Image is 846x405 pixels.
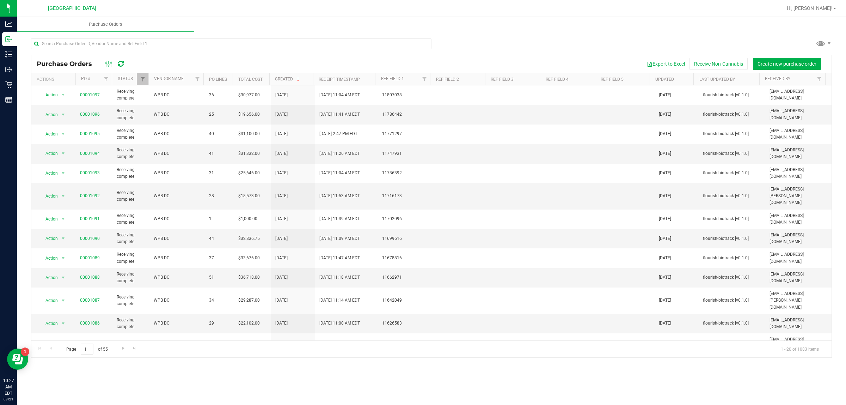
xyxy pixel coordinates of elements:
[59,110,68,120] span: select
[275,131,288,137] span: [DATE]
[703,150,761,157] span: flourish-biotrack [v0.1.0]
[382,92,429,98] span: 11807038
[154,76,184,81] a: Vendor Name
[238,77,263,82] a: Total Cost
[117,232,145,245] span: Receiving complete
[117,167,145,180] span: Receiving complete
[39,214,59,224] span: Action
[659,131,671,137] span: [DATE]
[117,212,145,226] span: Receiving complete
[48,5,96,11] span: [GEOGRAPHIC_DATA]
[5,36,12,43] inline-svg: Inbound
[39,234,59,243] span: Action
[209,131,230,137] span: 40
[117,294,145,307] span: Receiving complete
[80,193,100,198] a: 00001092
[275,255,288,261] span: [DATE]
[659,111,671,118] span: [DATE]
[39,273,59,283] span: Action
[655,77,674,82] a: Updated
[382,131,429,137] span: 11771297
[275,111,288,118] span: [DATE]
[703,170,761,176] span: flourish-biotrack [v0.1.0]
[80,170,100,175] a: 00001093
[37,60,99,68] span: Purchase Orders
[81,76,90,81] a: PO #
[238,235,260,242] span: $32,836.75
[659,150,671,157] span: [DATE]
[319,92,360,98] span: [DATE] 11:04 AM EDT
[5,20,12,28] inline-svg: Analytics
[382,235,429,242] span: 11699616
[39,253,59,263] span: Action
[319,297,360,304] span: [DATE] 11:14 AM EDT
[80,131,100,136] a: 00001095
[209,150,230,157] span: 41
[659,235,671,242] span: [DATE]
[5,51,12,58] inline-svg: Inventory
[770,317,827,330] span: [EMAIL_ADDRESS][DOMAIN_NAME]
[382,193,429,199] span: 11716173
[37,77,73,82] div: Actions
[59,253,68,263] span: select
[382,255,429,261] span: 11678816
[81,344,93,355] input: 1
[275,77,301,81] a: Created
[699,77,735,82] a: Last Updated By
[21,347,29,356] iframe: Resource center unread badge
[59,90,68,100] span: select
[5,66,12,73] inline-svg: Outbound
[209,235,230,242] span: 44
[117,340,145,353] span: Receiving complete
[703,92,761,98] span: flourish-biotrack [v0.1.0]
[238,193,260,199] span: $18,573.00
[3,377,14,397] p: 10:27 AM EDT
[775,344,824,354] span: 1 - 20 of 1083 items
[703,274,761,281] span: flourish-biotrack [v0.1.0]
[319,150,360,157] span: [DATE] 11:26 AM EDT
[118,344,128,353] a: Go to the next page
[192,73,203,85] a: Filter
[59,129,68,139] span: select
[382,150,429,157] span: 11747931
[659,274,671,281] span: [DATE]
[154,216,201,222] span: WPB DC
[79,21,132,28] span: Purchase Orders
[319,111,360,118] span: [DATE] 11:41 AM EDT
[39,191,59,201] span: Action
[275,216,288,222] span: [DATE]
[275,193,288,199] span: [DATE]
[154,170,201,176] span: WPB DC
[319,193,360,199] span: [DATE] 11:53 AM EDT
[209,170,230,176] span: 31
[154,297,201,304] span: WPB DC
[275,150,288,157] span: [DATE]
[814,73,825,85] a: Filter
[238,320,260,327] span: $22,102.00
[59,149,68,158] span: select
[154,131,201,137] span: WPB DC
[154,150,201,157] span: WPB DC
[39,149,59,158] span: Action
[275,235,288,242] span: [DATE]
[703,131,761,137] span: flourish-biotrack [v0.1.0]
[703,320,761,327] span: flourish-biotrack [v0.1.0]
[275,170,288,176] span: [DATE]
[154,320,201,327] span: WPB DC
[209,111,230,118] span: 25
[117,88,145,102] span: Receiving complete
[703,193,761,199] span: flourish-biotrack [v0.1.0]
[382,216,429,222] span: 11702096
[770,212,827,226] span: [EMAIL_ADDRESS][DOMAIN_NAME]
[770,251,827,265] span: [EMAIL_ADDRESS][DOMAIN_NAME]
[659,193,671,199] span: [DATE]
[39,296,59,306] span: Action
[319,274,360,281] span: [DATE] 11:18 AM EDT
[59,273,68,283] span: select
[117,127,145,141] span: Receiving complete
[117,317,145,330] span: Receiving complete
[319,235,360,242] span: [DATE] 11:09 AM EDT
[319,320,360,327] span: [DATE] 11:00 AM EDT
[381,76,404,81] a: Ref Field 1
